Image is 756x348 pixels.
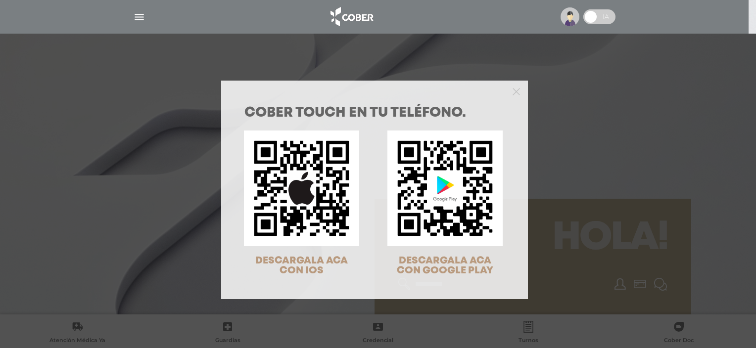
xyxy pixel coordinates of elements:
[397,256,493,275] span: DESCARGALA ACA CON GOOGLE PLAY
[513,87,520,95] button: Close
[244,130,359,246] img: qr-code
[387,130,503,246] img: qr-code
[244,106,505,120] h1: COBER TOUCH en tu teléfono.
[255,256,348,275] span: DESCARGALA ACA CON IOS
